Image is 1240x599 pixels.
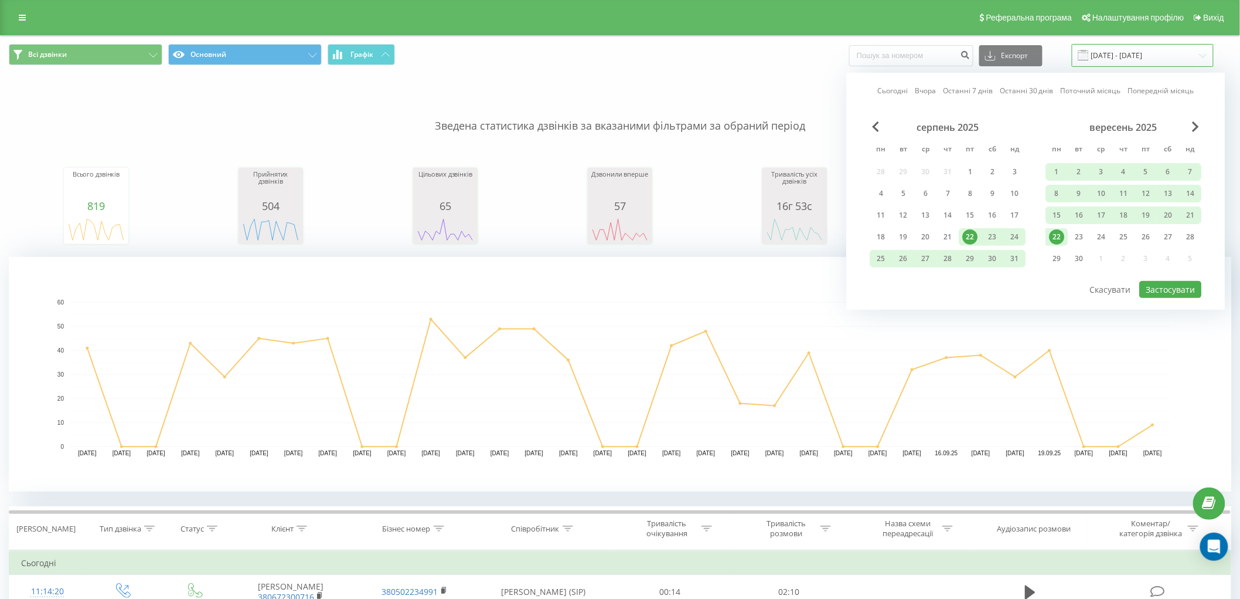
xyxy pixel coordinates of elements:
[1115,141,1133,159] abbr: четвер
[1139,186,1154,201] div: 12
[874,251,889,266] div: 25
[1183,229,1198,245] div: 28
[1161,164,1176,180] div: 6
[765,212,824,247] svg: A chart.
[892,185,915,202] div: вт 5 серп 2025 р.
[755,519,817,539] div: Тривалість розмови
[963,186,978,201] div: 8
[1007,229,1023,245] div: 24
[67,171,125,200] div: Всього дзвінків
[1046,207,1068,224] div: пн 15 вер 2025 р.
[874,186,889,201] div: 4
[1004,228,1026,246] div: нд 24 серп 2025 р.
[1109,451,1128,457] text: [DATE]
[997,524,1071,534] div: Аудіозапис розмови
[1004,250,1026,268] div: нд 31 серп 2025 р.
[57,395,64,402] text: 20
[9,44,162,65] button: Всі дзвінки
[1061,85,1121,96] a: Поточний місяць
[892,228,915,246] div: вт 19 серп 2025 р.
[1050,164,1065,180] div: 1
[1157,228,1180,246] div: сб 27 вер 2025 р.
[1193,121,1200,132] span: Next Month
[1143,451,1162,457] text: [DATE]
[918,251,934,266] div: 27
[896,186,911,201] div: 5
[937,207,959,224] div: чт 14 серп 2025 р.
[1140,281,1202,298] button: Застосувати
[941,186,956,201] div: 7
[959,250,982,268] div: пт 29 серп 2025 р.
[985,229,1000,245] div: 23
[1084,281,1137,298] button: Скасувати
[972,451,990,457] text: [DATE]
[877,519,939,539] div: Назва схеми переадресації
[1116,229,1132,245] div: 25
[1113,185,1135,202] div: чт 11 вер 2025 р.
[1000,85,1054,96] a: Останні 30 днів
[1094,186,1109,201] div: 10
[1182,141,1200,159] abbr: неділя
[874,229,889,245] div: 18
[78,451,97,457] text: [DATE]
[591,171,649,200] div: Дзвонили вперше
[937,250,959,268] div: чт 28 серп 2025 р.
[963,251,978,266] div: 29
[591,200,649,212] div: 57
[870,250,892,268] div: пн 25 серп 2025 р.
[525,451,544,457] text: [DATE]
[57,371,64,378] text: 30
[57,299,64,306] text: 60
[422,451,441,457] text: [DATE]
[67,212,125,247] div: A chart.
[984,141,1001,159] abbr: субота
[896,208,911,223] div: 12
[915,250,937,268] div: ср 27 серп 2025 р.
[1183,164,1198,180] div: 7
[1116,186,1132,201] div: 11
[16,524,76,534] div: [PERSON_NAME]
[591,212,649,247] div: A chart.
[918,208,934,223] div: 13
[241,171,300,200] div: Прийнятих дзвінків
[350,50,373,59] span: Графік
[9,95,1231,134] p: Зведена статистика дзвінків за вказаними фільтрами за обраний період
[353,451,372,457] text: [DATE]
[1050,229,1065,245] div: 22
[1072,229,1087,245] div: 23
[939,141,957,159] abbr: четвер
[982,207,1004,224] div: сб 16 серп 2025 р.
[918,229,934,245] div: 20
[937,185,959,202] div: чт 7 серп 2025 р.
[1157,185,1180,202] div: сб 13 вер 2025 р.
[9,257,1232,492] svg: A chart.
[416,171,475,200] div: Цільових дзвінків
[765,200,824,212] div: 16г 53с
[1180,163,1202,181] div: нд 7 вер 2025 р.
[892,207,915,224] div: вт 12 серп 2025 р.
[1161,208,1176,223] div: 20
[57,419,64,426] text: 10
[57,347,64,354] text: 40
[28,50,67,59] span: Всі дзвінки
[490,451,509,457] text: [DATE]
[1113,163,1135,181] div: чт 4 вер 2025 р.
[241,212,300,247] div: A chart.
[662,451,681,457] text: [DATE]
[1038,451,1061,457] text: 19.09.25
[1007,186,1023,201] div: 10
[319,451,338,457] text: [DATE]
[870,228,892,246] div: пн 18 серп 2025 р.
[628,451,647,457] text: [DATE]
[982,250,1004,268] div: сб 30 серп 2025 р.
[1075,451,1093,457] text: [DATE]
[959,185,982,202] div: пт 8 серп 2025 р.
[903,451,922,457] text: [DATE]
[985,251,1000,266] div: 30
[387,451,406,457] text: [DATE]
[168,44,322,65] button: Основний
[1180,185,1202,202] div: нд 14 вер 2025 р.
[1091,207,1113,224] div: ср 17 вер 2025 р.
[985,208,1000,223] div: 16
